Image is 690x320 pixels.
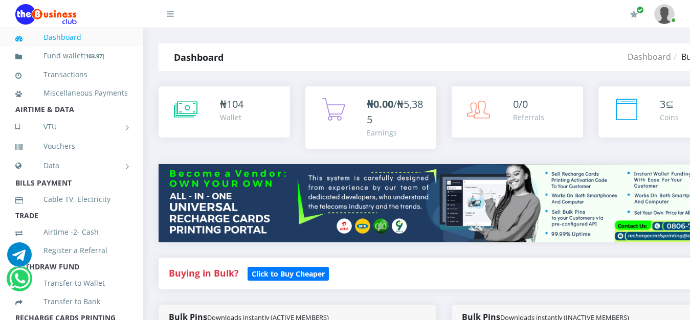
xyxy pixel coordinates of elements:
[15,220,128,244] a: Airtime -2- Cash
[15,188,128,211] a: Cable TV, Electricity
[630,10,638,18] i: Renew/Upgrade Subscription
[15,4,77,25] img: Logo
[628,51,671,62] a: Dashboard
[15,63,128,86] a: Transactions
[636,6,644,14] span: Renew/Upgrade Subscription
[174,51,224,63] strong: Dashboard
[660,112,679,123] div: Coins
[654,4,675,24] img: User
[367,97,423,126] span: /₦5,385
[15,44,128,68] a: Fund wallet[103.97]
[169,267,238,279] strong: Buying in Bulk?
[15,153,128,178] a: Data
[159,86,290,138] a: ₦104 Wallet
[367,127,427,138] div: Earnings
[15,239,128,262] a: Register a Referral
[7,250,32,267] a: Chat for support
[220,112,243,123] div: Wallet
[513,97,528,111] span: 0/0
[660,97,665,111] span: 3
[252,269,325,279] b: Click to Buy Cheaper
[248,267,329,279] a: Click to Buy Cheaper
[513,112,544,123] div: Referrals
[15,26,128,49] a: Dashboard
[15,290,128,313] a: Transfer to Bank
[15,271,128,295] a: Transfer to Wallet
[452,86,583,138] a: 0/0 Referrals
[15,134,128,158] a: Vouchers
[15,81,128,105] a: Miscellaneous Payments
[220,97,243,112] div: ₦
[305,86,437,149] a: ₦0.00/₦5,385 Earnings
[227,97,243,111] span: 104
[9,274,30,291] a: Chat for support
[85,52,102,60] b: 103.97
[15,114,128,140] a: VTU
[367,97,393,111] b: ₦0.00
[83,52,104,60] small: [ ]
[660,97,679,112] div: ⊆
